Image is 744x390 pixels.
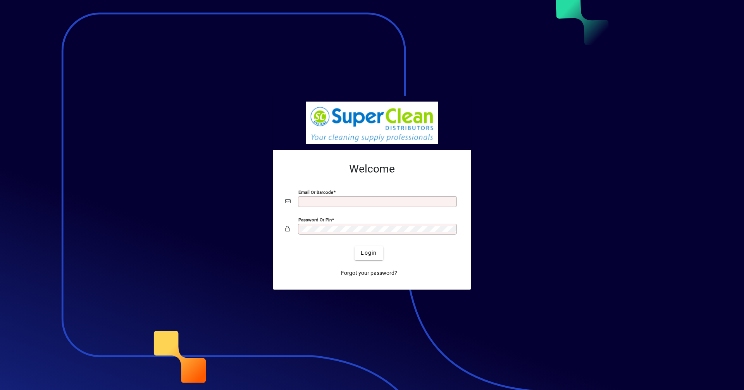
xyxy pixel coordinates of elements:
button: Login [355,246,383,260]
mat-label: Password or Pin [298,217,332,222]
span: Forgot your password? [341,269,397,277]
h2: Welcome [285,162,459,176]
span: Login [361,249,377,257]
a: Forgot your password? [338,266,400,280]
mat-label: Email or Barcode [298,189,333,195]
